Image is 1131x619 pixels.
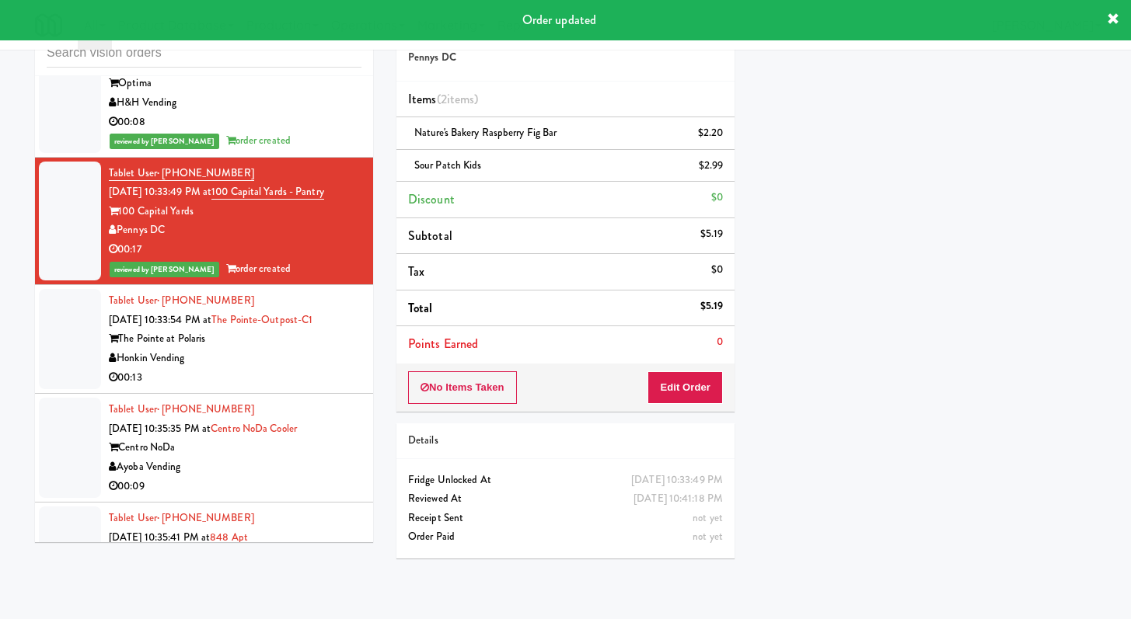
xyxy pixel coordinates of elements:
[711,188,723,207] div: $0
[110,134,219,149] span: reviewed by [PERSON_NAME]
[109,329,361,349] div: The Pointe at Polaris
[109,93,361,113] div: H&H Vending
[634,489,723,509] div: [DATE] 10:41:18 PM
[35,394,373,503] li: Tablet User· [PHONE_NUMBER][DATE] 10:35:35 PM atCentro NoDa CoolerCentro NoDaAyoba Vending00:09
[109,165,254,181] a: Tablet User· [PHONE_NUMBER]
[693,510,723,525] span: not yet
[109,74,361,93] div: Optima
[408,190,455,208] span: Discount
[157,293,254,308] span: · [PHONE_NUMBER]
[700,297,724,316] div: $5.19
[35,285,373,394] li: Tablet User· [PHONE_NUMBER][DATE] 10:33:54 PM atThe Pointe-Outpost-C1The Pointe at PolarisHonkin ...
[408,299,433,317] span: Total
[437,90,479,108] span: (2 )
[408,489,723,509] div: Reviewed At
[211,421,297,436] a: Centro NoDa Cooler
[711,260,723,280] div: $0
[157,402,254,416] span: · [PHONE_NUMBER]
[408,509,723,528] div: Receipt Sent
[693,529,723,544] span: not yet
[717,332,723,352] div: 0
[408,263,424,280] span: Tax
[109,457,361,477] div: Ayoba Vending
[109,221,361,240] div: Pennys DC
[110,262,219,277] span: reviewed by [PERSON_NAME]
[408,527,723,547] div: Order Paid
[47,39,361,68] input: Search vision orders
[408,335,478,353] span: Points Earned
[157,510,254,525] span: · [PHONE_NUMBER]
[210,530,248,544] a: 848 Apt
[699,156,724,176] div: $2.99
[648,371,723,404] button: Edit Order
[109,438,361,457] div: Centro NoDa
[109,293,254,308] a: Tablet User· [PHONE_NUMBER]
[698,123,724,143] div: $2.20
[631,471,723,490] div: [DATE] 10:33:49 PM
[35,503,373,611] li: Tablet User· [PHONE_NUMBER][DATE] 10:35:41 PM at848 Apt848 [PERSON_NAME] AptA&A Vending00:09
[408,227,452,245] span: Subtotal
[109,530,210,544] span: [DATE] 10:35:41 PM at
[226,133,291,148] span: order created
[109,421,211,436] span: [DATE] 10:35:35 PM at
[109,202,361,221] div: 100 Capital Yards
[408,52,723,64] h5: Pennys DC
[414,158,482,172] span: Sour Patch Kids
[109,240,361,259] div: 00:17
[35,30,373,158] li: Tablet User· [PHONE_NUMBER][DATE] 10:33:19 PM atOptima - Middle - FridgeOptimaH&H Vending00:08rev...
[211,312,312,327] a: The Pointe-Outpost-C1
[157,165,254,180] span: · [PHONE_NUMBER]
[109,184,211,199] span: [DATE] 10:33:49 PM at
[109,368,361,388] div: 00:13
[408,431,723,450] div: Details
[211,184,324,200] a: 100 Capital Yards - Pantry
[408,371,517,404] button: No Items Taken
[109,402,254,416] a: Tablet User· [PHONE_NUMBER]
[414,125,557,140] span: Nature's Bakery Raspberry Fig Bar
[35,158,373,286] li: Tablet User· [PHONE_NUMBER][DATE] 10:33:49 PM at100 Capital Yards - Pantry100 Capital YardsPennys...
[109,113,361,132] div: 00:08
[408,90,478,108] span: Items
[447,90,475,108] ng-pluralize: items
[522,11,596,29] span: Order updated
[226,261,291,276] span: order created
[109,312,211,327] span: [DATE] 10:33:54 PM at
[109,477,361,496] div: 00:09
[700,224,724,244] div: $5.19
[109,510,254,525] a: Tablet User· [PHONE_NUMBER]
[109,349,361,368] div: Honkin Vending
[408,471,723,490] div: Fridge Unlocked At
